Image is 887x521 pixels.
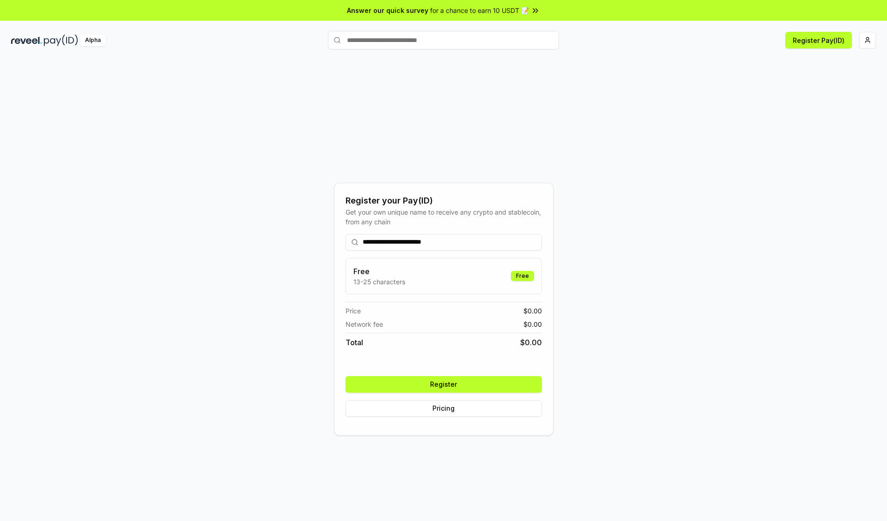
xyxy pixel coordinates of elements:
[346,400,542,417] button: Pricing
[347,6,428,15] span: Answer our quick survey
[346,337,363,348] span: Total
[523,319,542,329] span: $ 0.00
[353,266,405,277] h3: Free
[11,35,42,46] img: reveel_dark
[44,35,78,46] img: pay_id
[346,376,542,393] button: Register
[520,337,542,348] span: $ 0.00
[346,306,361,316] span: Price
[346,319,383,329] span: Network fee
[523,306,542,316] span: $ 0.00
[346,194,542,207] div: Register your Pay(ID)
[353,277,405,287] p: 13-25 characters
[785,32,852,48] button: Register Pay(ID)
[346,207,542,227] div: Get your own unique name to receive any crypto and stablecoin, from any chain
[430,6,529,15] span: for a chance to earn 10 USDT 📝
[80,35,106,46] div: Alpha
[511,271,534,281] div: Free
